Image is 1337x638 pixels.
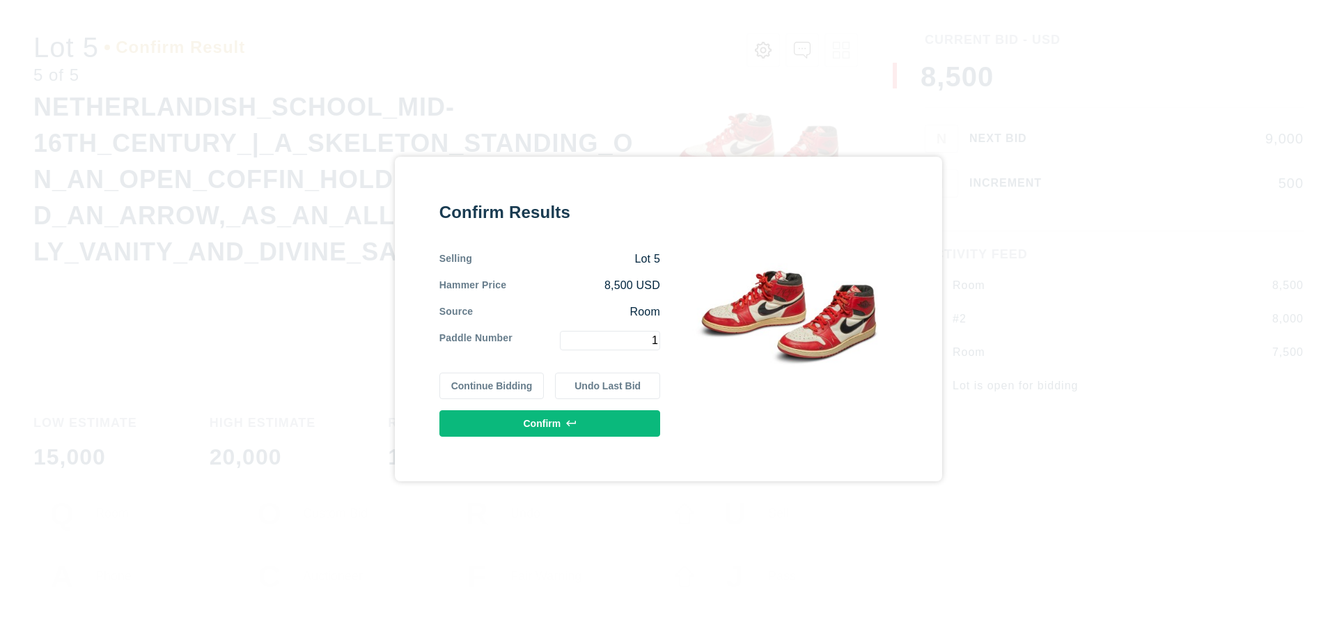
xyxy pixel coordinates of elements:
div: Hammer Price [439,278,507,293]
div: Lot 5 [472,251,660,267]
button: Confirm [439,410,660,437]
div: Selling [439,251,472,267]
div: 8,500 USD [506,278,660,293]
div: Confirm Results [439,201,660,224]
button: Continue Bidding [439,373,545,399]
div: Room [473,304,660,320]
div: Source [439,304,474,320]
div: Paddle Number [439,331,513,350]
button: Undo Last Bid [555,373,660,399]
